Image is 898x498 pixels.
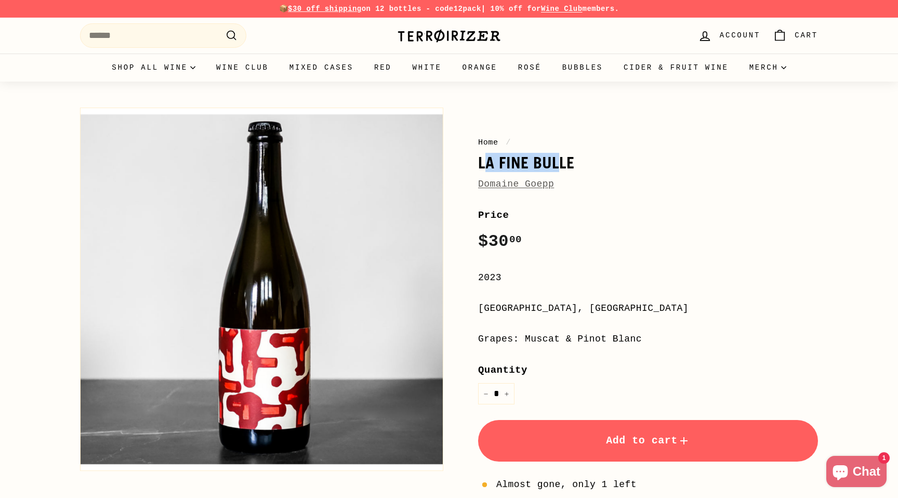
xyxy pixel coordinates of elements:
nav: breadcrumbs [478,136,818,149]
a: Domaine Goepp [478,179,554,189]
summary: Merch [739,54,797,82]
button: Reduce item quantity by one [478,383,494,404]
button: Increase item quantity by one [499,383,514,404]
a: Account [692,20,767,51]
a: Mixed Cases [279,54,364,82]
input: quantity [478,383,514,404]
span: Almost gone, only 1 left [496,477,637,492]
a: Home [478,138,498,147]
div: [GEOGRAPHIC_DATA], [GEOGRAPHIC_DATA] [478,301,818,316]
div: 2023 [478,270,818,285]
strong: 12pack [454,5,481,13]
span: Add to cart [606,435,690,447]
span: Cart [795,30,818,41]
a: Cider & Fruit Wine [613,54,739,82]
span: $30 off shipping [288,5,362,13]
inbox-online-store-chat: Shopify online store chat [823,456,890,490]
h1: La Fine Bulle [478,154,818,172]
a: White [402,54,452,82]
span: Account [720,30,760,41]
div: Grapes: Muscat & Pinot Blanc [478,332,818,347]
summary: Shop all wine [101,54,206,82]
span: / [503,138,513,147]
span: $30 [478,232,522,251]
label: Price [478,207,818,223]
a: Rosé [508,54,552,82]
button: Add to cart [478,420,818,462]
a: Wine Club [541,5,583,13]
label: Quantity [478,362,818,378]
a: Bubbles [552,54,613,82]
a: Red [364,54,402,82]
a: Wine Club [206,54,279,82]
p: 📦 on 12 bottles - code | 10% off for members. [80,3,818,15]
a: Cart [767,20,824,51]
a: Orange [452,54,508,82]
sup: 00 [509,234,522,245]
div: Primary [59,54,839,82]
